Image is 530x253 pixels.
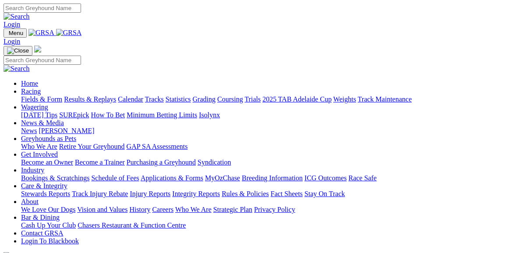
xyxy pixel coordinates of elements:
[21,214,60,221] a: Bar & Dining
[254,206,295,213] a: Privacy Policy
[4,38,20,45] a: Login
[4,4,81,13] input: Search
[21,143,57,150] a: Who We Are
[77,206,127,213] a: Vision and Values
[21,95,62,103] a: Fields & Form
[304,190,345,197] a: Stay On Track
[304,174,346,182] a: ICG Outcomes
[145,95,164,103] a: Tracks
[21,206,75,213] a: We Love Our Dogs
[21,237,79,245] a: Login To Blackbook
[21,206,526,214] div: About
[21,166,44,174] a: Industry
[21,221,76,229] a: Cash Up Your Club
[21,135,76,142] a: Greyhounds as Pets
[127,158,196,166] a: Purchasing a Greyhound
[129,206,150,213] a: History
[59,111,89,119] a: SUREpick
[21,190,526,198] div: Care & Integrity
[213,206,252,213] a: Strategic Plan
[242,174,303,182] a: Breeding Information
[59,143,125,150] a: Retire Your Greyhound
[205,174,240,182] a: MyOzChase
[21,127,37,134] a: News
[21,190,70,197] a: Stewards Reports
[4,28,27,38] button: Toggle navigation
[4,46,32,56] button: Toggle navigation
[348,174,376,182] a: Race Safe
[39,127,94,134] a: [PERSON_NAME]
[4,13,30,21] img: Search
[4,65,30,73] img: Search
[193,95,216,103] a: Grading
[198,158,231,166] a: Syndication
[21,198,39,205] a: About
[7,47,29,54] img: Close
[4,56,81,65] input: Search
[78,221,186,229] a: Chasers Restaurant & Function Centre
[28,29,54,37] img: GRSA
[21,111,57,119] a: [DATE] Tips
[91,174,139,182] a: Schedule of Fees
[21,158,526,166] div: Get Involved
[21,158,73,166] a: Become an Owner
[21,221,526,229] div: Bar & Dining
[127,143,188,150] a: GAP SA Assessments
[271,190,303,197] a: Fact Sheets
[34,46,41,53] img: logo-grsa-white.png
[21,111,526,119] div: Wagering
[21,143,526,151] div: Greyhounds as Pets
[21,174,526,182] div: Industry
[91,111,125,119] a: How To Bet
[21,151,58,158] a: Get Involved
[199,111,220,119] a: Isolynx
[21,182,67,190] a: Care & Integrity
[9,30,23,36] span: Menu
[244,95,261,103] a: Trials
[175,206,212,213] a: Who We Are
[21,103,48,111] a: Wagering
[56,29,82,37] img: GRSA
[64,95,116,103] a: Results & Replays
[21,95,526,103] div: Racing
[141,174,203,182] a: Applications & Forms
[21,174,89,182] a: Bookings & Scratchings
[130,190,170,197] a: Injury Reports
[75,158,125,166] a: Become a Trainer
[21,229,63,237] a: Contact GRSA
[333,95,356,103] a: Weights
[152,206,173,213] a: Careers
[72,190,128,197] a: Track Injury Rebate
[4,21,20,28] a: Login
[21,127,526,135] div: News & Media
[21,119,64,126] a: News & Media
[222,190,269,197] a: Rules & Policies
[127,111,197,119] a: Minimum Betting Limits
[172,190,220,197] a: Integrity Reports
[21,88,41,95] a: Racing
[217,95,243,103] a: Coursing
[358,95,412,103] a: Track Maintenance
[166,95,191,103] a: Statistics
[118,95,143,103] a: Calendar
[262,95,332,103] a: 2025 TAB Adelaide Cup
[21,80,38,87] a: Home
